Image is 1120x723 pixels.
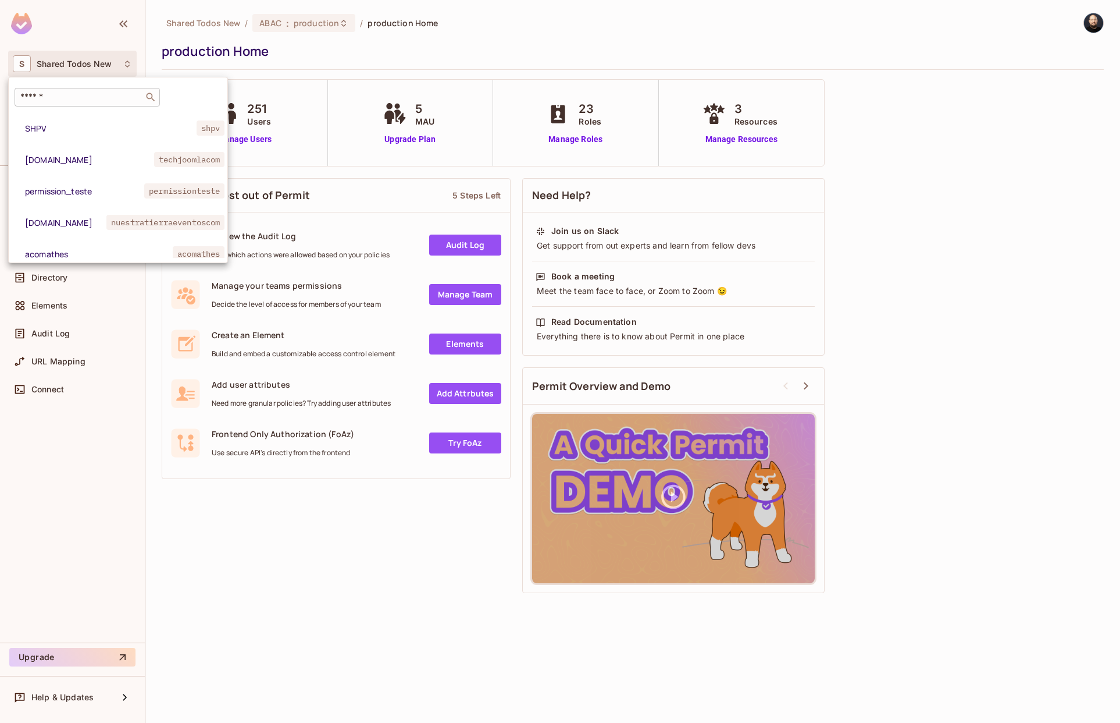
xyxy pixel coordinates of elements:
[173,246,224,261] span: acomathes
[25,249,173,260] span: acomathes
[197,120,225,136] span: shpv
[154,152,225,167] span: techjoomlacom
[144,183,224,199] span: permissionteste
[106,215,224,230] span: nuestratierraeventoscom
[25,186,144,197] span: permission_teste
[25,123,197,134] span: SHPV
[25,154,154,165] span: [DOMAIN_NAME]
[25,217,106,228] span: [DOMAIN_NAME]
